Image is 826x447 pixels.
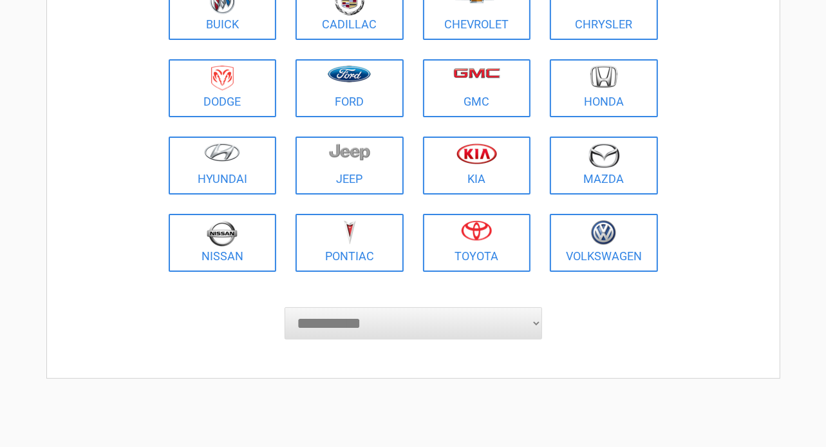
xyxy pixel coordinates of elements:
[550,137,658,195] a: Mazda
[423,59,531,117] a: GMC
[591,220,616,245] img: volkswagen
[169,59,277,117] a: Dodge
[588,143,620,168] img: mazda
[343,220,356,245] img: pontiac
[207,220,238,247] img: nissan
[590,66,617,88] img: honda
[296,59,404,117] a: Ford
[296,137,404,195] a: Jeep
[461,220,492,241] img: toyota
[169,137,277,195] a: Hyundai
[550,59,658,117] a: Honda
[204,143,240,162] img: hyundai
[211,66,234,91] img: dodge
[329,143,370,161] img: jeep
[550,214,658,272] a: Volkswagen
[453,68,500,79] img: gmc
[423,137,531,195] a: Kia
[456,143,497,164] img: kia
[423,214,531,272] a: Toyota
[296,214,404,272] a: Pontiac
[169,214,277,272] a: Nissan
[328,66,371,82] img: ford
